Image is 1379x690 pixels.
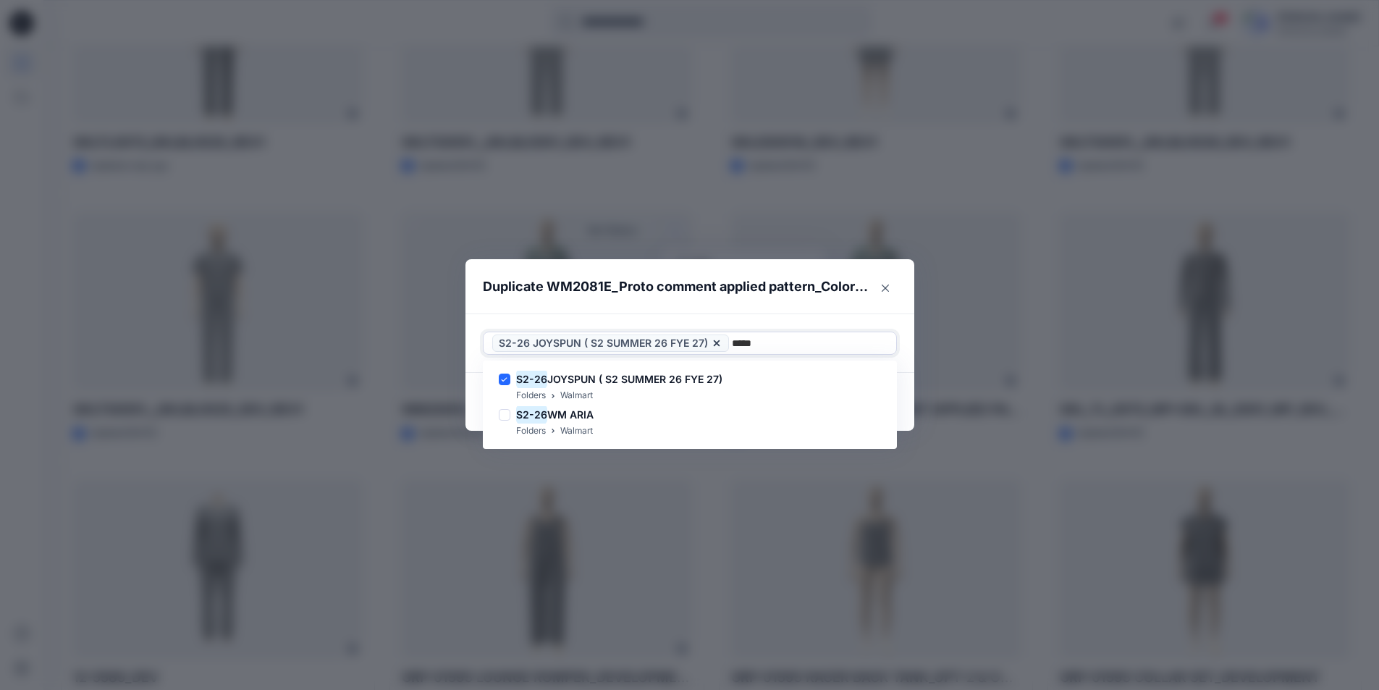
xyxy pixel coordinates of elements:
button: Close [874,277,897,300]
p: Walmart [560,424,593,439]
p: Folders [516,424,546,439]
p: Folders [516,388,546,403]
span: JOYSPUN ( S2 SUMMER 26 FYE 27) [547,373,722,385]
span: WM ARIA [547,408,594,421]
span: S2-26 JOYSPUN ( S2 SUMMER 26 FYE 27) [499,335,708,352]
p: Duplicate WM2081E_Proto comment applied pattern_Colorway_REV8 [483,277,868,297]
mark: S2-26 [516,369,547,389]
mark: S2-26 [516,405,547,424]
p: Walmart [560,388,593,403]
